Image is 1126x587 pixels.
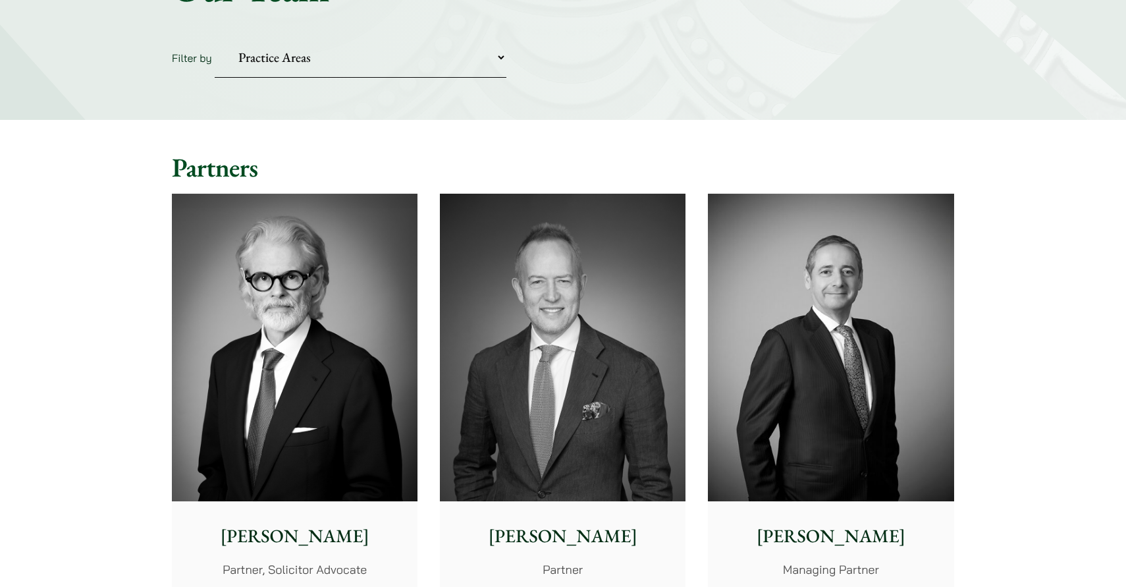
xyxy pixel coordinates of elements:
p: [PERSON_NAME] [182,522,407,550]
h2: Partners [172,152,954,183]
p: [PERSON_NAME] [450,522,675,550]
p: [PERSON_NAME] [718,522,943,550]
p: Partner [450,561,675,578]
p: Managing Partner [718,561,943,578]
label: Filter by [172,51,212,65]
p: Partner, Solicitor Advocate [182,561,407,578]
